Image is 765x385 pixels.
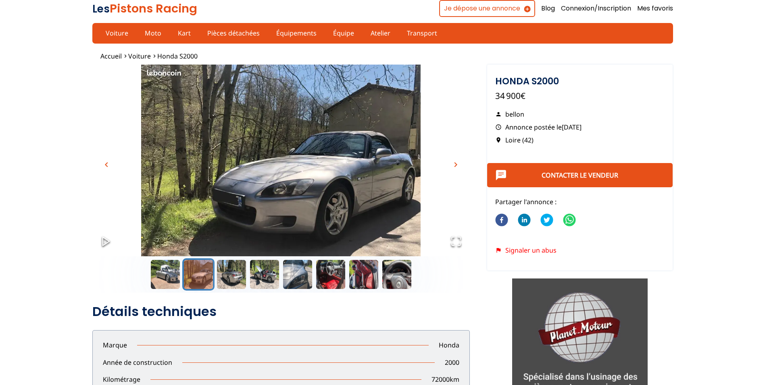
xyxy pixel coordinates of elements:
[518,208,531,232] button: linkedin
[271,26,322,40] a: Équipements
[381,258,413,291] button: Go to Slide 8
[149,258,181,291] button: Go to Slide 1
[100,26,133,40] a: Voiture
[93,375,150,384] p: Kilométrage
[215,258,248,291] button: Go to Slide 3
[281,258,314,291] button: Go to Slide 5
[495,110,665,119] p: bellon
[495,208,508,232] button: facebook
[435,358,469,367] p: 2000
[429,341,469,349] p: Honda
[92,228,120,256] button: Play or Pause Slideshow
[495,123,665,132] p: Annonce postée le [DATE]
[92,0,197,17] a: LesPistons Racing
[100,52,122,61] a: Accueil
[402,26,442,40] a: Transport
[92,65,470,256] div: Go to Slide 2
[157,52,198,61] a: Honda S2000
[100,159,113,171] button: chevron_left
[92,2,110,16] span: Les
[541,4,555,13] a: Blog
[128,52,151,61] a: Voiture
[248,258,281,291] button: Go to Slide 4
[487,163,673,187] button: Contacter le vendeur
[92,258,470,291] div: Thumbnail Navigation
[495,90,665,102] p: 34 900€
[495,197,665,206] p: Partager l'annonce :
[328,26,359,40] a: Équipe
[495,77,665,86] h1: Honda S2000
[92,65,470,274] img: image
[202,26,265,40] a: Pièces détachées
[561,4,631,13] a: Connexion/Inscription
[173,26,196,40] a: Kart
[495,247,665,254] div: Signaler un abus
[540,208,553,232] button: twitter
[637,4,673,13] a: Mes favoris
[563,208,576,232] button: whatsapp
[495,136,665,144] p: Loire (42)
[442,228,470,256] button: Open Fullscreen
[93,341,137,349] p: Marque
[315,258,347,291] button: Go to Slide 6
[102,160,111,169] span: chevron_left
[348,258,380,291] button: Go to Slide 7
[182,258,215,291] button: Go to Slide 2
[92,303,470,320] h2: Détails techniques
[421,375,469,384] p: 72000 km
[450,159,462,171] button: chevron_right
[93,358,182,367] p: Année de construction
[365,26,396,40] a: Atelier
[451,160,461,169] span: chevron_right
[140,26,167,40] a: Moto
